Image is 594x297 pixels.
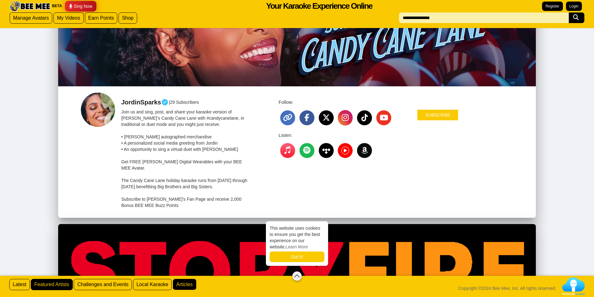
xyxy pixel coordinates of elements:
a: Register [542,2,563,11]
div: Follow: [279,99,404,105]
a: Shop [118,12,137,24]
a: Earn Points [85,12,118,24]
p: Join us and sing, post, and share your karaoke version of [PERSON_NAME]’s Candy Cane Lane with #c... [121,109,252,208]
img: Tidal [322,147,330,155]
div: Your Karaoke Experience Online [266,0,372,12]
a: Articles [173,279,196,290]
a: My Videos [53,12,83,24]
img: JordinSparks [79,91,117,128]
a: JordinSparks [121,99,169,106]
span: This website uses cookies to ensure you get the best experience on our website. [270,225,324,250]
p: 29 Subscribers [170,99,199,105]
a: Login [566,2,582,11]
a: Manage Avatars [10,12,52,24]
a: Featured Artists [31,279,72,290]
a: Sing Now [65,1,96,12]
div: Listen: [279,132,404,138]
span: BETA [52,3,62,9]
span: Copyright ©2024 Bee Mee, Inc. All rights reserved. [458,285,556,291]
a: dismiss cookie message [270,251,324,262]
a: Latest [9,279,30,290]
div: cookieconsent [266,221,328,266]
img: Karaoke%20Cloud%20Logo@3x.png [562,277,585,295]
a: Local Karaoke [133,279,172,290]
button: Subscribe [417,110,458,120]
img: Bee Mee [9,1,51,12]
div: | [121,99,255,106]
img: Youtube Music [338,143,353,158]
img: Apple Music [282,145,293,156]
a: Challenges and Events [74,279,132,290]
a: learn more about cookies [285,244,308,249]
